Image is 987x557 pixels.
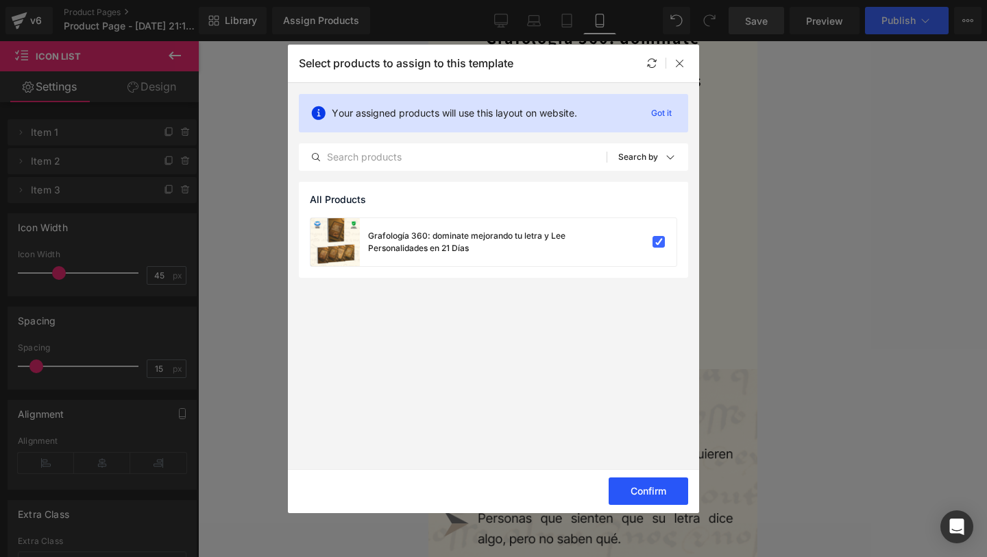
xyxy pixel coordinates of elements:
[299,56,513,70] p: Select products to assign to this template
[80,88,249,120] button: Quiero mi manual
[168,254,221,284] span: 05
[168,284,221,294] span: segundos
[310,194,366,205] span: All Products
[169,57,246,84] span: $19,980.00
[125,149,238,167] p: Compra segura
[125,120,238,139] p: Garantía de satisfacción
[125,178,238,196] p: 100% online
[618,152,658,162] p: Search by
[940,510,973,543] div: Open Intercom Messenger
[108,254,153,284] span: 01
[10,237,319,255] h2: Esta oferta termina en..
[310,218,360,266] a: product-img
[368,230,574,254] div: Grafología 360: dominate mejorando tu letra y Lee Personalidades en 21 Días
[332,106,577,121] p: Your assigned products will use this layout on website.
[300,149,607,165] input: Search products
[108,284,153,294] span: Minutos
[646,105,677,121] p: Got it
[609,477,688,505] button: Confirm
[83,61,163,80] span: $125,000.00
